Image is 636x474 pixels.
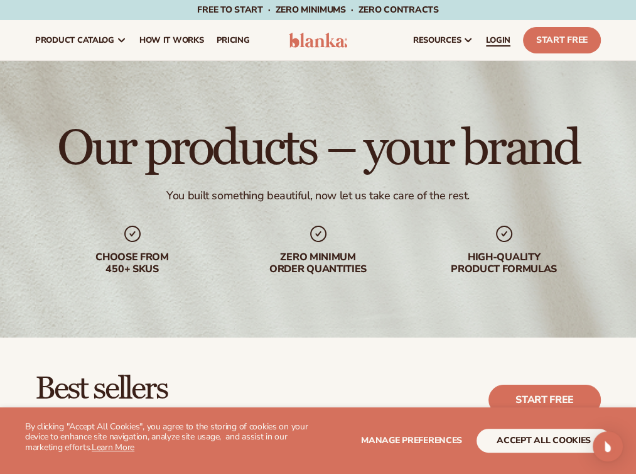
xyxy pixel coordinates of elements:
a: resources [407,20,480,60]
a: product catalog [29,20,133,60]
span: pricing [216,35,249,45]
div: High-quality product formulas [424,251,585,275]
button: accept all cookies [477,429,611,453]
div: Choose from 450+ Skus [52,251,213,275]
h2: Best sellers [35,373,370,406]
p: By clicking "Accept All Cookies", you agree to the storing of cookies on your device to enhance s... [25,422,318,453]
a: How It Works [133,20,210,60]
span: LOGIN [486,35,510,45]
a: Start free [488,385,601,415]
div: Zero minimum order quantities [238,251,399,275]
a: Learn More [92,441,134,453]
div: You built something beautiful, now let us take care of the rest. [166,189,470,203]
div: Open Intercom Messenger [593,431,623,461]
button: Manage preferences [361,429,462,453]
span: How It Works [139,35,204,45]
a: Start Free [523,27,601,53]
span: Manage preferences [361,434,462,446]
h1: Our products – your brand [57,123,579,174]
img: logo [289,33,347,48]
a: LOGIN [480,20,517,60]
span: Free to start · ZERO minimums · ZERO contracts [197,4,438,16]
span: product catalog [35,35,114,45]
span: resources [413,35,461,45]
a: pricing [210,20,256,60]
